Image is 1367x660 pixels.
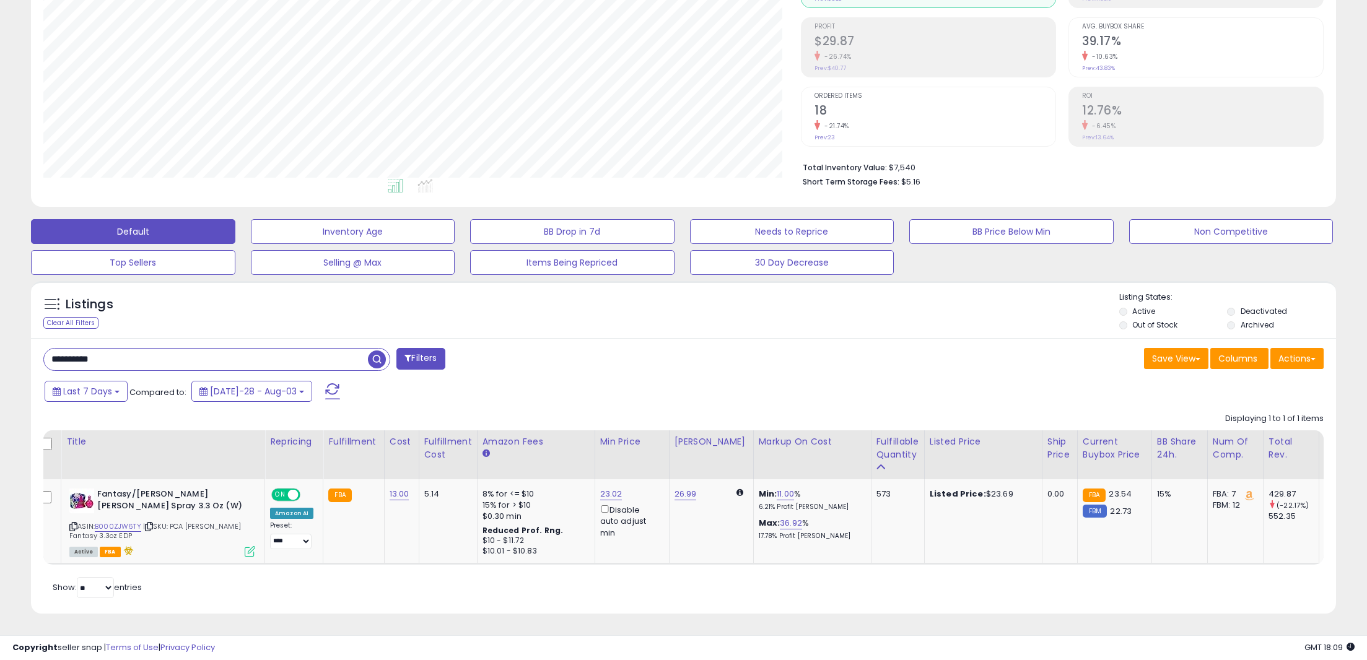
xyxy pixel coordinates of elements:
button: Save View [1144,348,1208,369]
b: Total Inventory Value: [803,162,887,173]
div: Preset: [270,521,313,549]
div: Min Price [600,435,664,448]
a: Privacy Policy [160,641,215,653]
b: Reduced Prof. Rng. [483,525,564,536]
div: seller snap | | [12,642,215,654]
div: 15% for > $10 [483,500,585,511]
small: Prev: 13.64% [1082,134,1114,141]
div: FBM: 12 [1213,500,1254,511]
small: Prev: $40.77 [815,64,846,72]
div: Disable auto adjust min [600,503,660,539]
button: Needs to Reprice [690,219,894,244]
div: $23.69 [930,488,1033,500]
small: Prev: 23 [815,134,835,141]
small: (-22.17%) [1277,500,1309,510]
span: Show: entries [53,581,142,593]
b: Min: [759,488,777,500]
a: 36.92 [780,517,802,529]
div: Ship Price [1047,435,1072,461]
span: OFF [299,490,318,500]
label: Out of Stock [1132,319,1177,330]
div: Amazon AI [270,508,313,519]
small: Prev: 43.83% [1082,64,1115,72]
span: FBA [100,547,121,557]
b: Listed Price: [930,488,986,500]
p: 6.21% Profit [PERSON_NAME] [759,503,862,511]
div: Markup on Cost [759,435,866,448]
button: BB Price Below Min [909,219,1114,244]
small: -21.74% [820,121,849,131]
b: Max: [759,517,780,529]
button: Columns [1210,348,1269,369]
i: hazardous material [121,546,134,555]
span: All listings currently available for purchase on Amazon [69,547,98,557]
div: % [759,518,862,541]
div: Fulfillment Cost [424,435,472,461]
a: B000ZJW6TY [95,521,141,532]
small: FBM [1083,505,1107,518]
div: $10 - $11.72 [483,536,585,546]
a: 23.02 [600,488,622,500]
div: Repricing [270,435,318,448]
div: FBA: 7 [1213,488,1254,500]
span: Profit [815,24,1055,30]
a: 26.99 [675,488,697,500]
button: Inventory Age [251,219,455,244]
button: Selling @ Max [251,250,455,275]
div: $10.01 - $10.83 [483,546,585,557]
small: -6.45% [1088,121,1116,131]
label: Deactivated [1241,306,1287,316]
button: Last 7 Days [45,381,128,402]
div: Cost [390,435,414,448]
div: $0.30 min [483,511,585,522]
span: 22.73 [1110,505,1132,517]
div: % [759,488,862,511]
span: ROI [1082,93,1323,100]
span: Avg. Buybox Share [1082,24,1323,30]
div: Fulfillable Quantity [876,435,919,461]
img: 41CxmKgwzZL._SL40_.jpg [69,488,94,513]
div: Clear All Filters [43,317,98,329]
button: Items Being Repriced [470,250,675,275]
div: Listed Price [930,435,1037,448]
button: BB Drop in 7d [470,219,675,244]
div: Current Buybox Price [1083,435,1146,461]
strong: Copyright [12,641,58,653]
a: 13.00 [390,488,409,500]
p: Listing States: [1119,292,1336,303]
small: FBA [328,488,351,502]
div: 573 [876,488,915,500]
button: 30 Day Decrease [690,250,894,275]
h2: 18 [815,103,1055,120]
div: Total Rev. [1269,435,1314,461]
div: Num of Comp. [1213,435,1258,461]
h2: 12.76% [1082,103,1323,120]
b: Short Term Storage Fees: [803,176,899,187]
a: 11.00 [777,488,794,500]
span: $5.16 [901,176,920,188]
span: 2025-08-11 18:09 GMT [1304,641,1355,653]
b: Fantasy/[PERSON_NAME] [PERSON_NAME] Spray 3.3 Oz (W) [97,488,248,515]
li: $7,540 [803,159,1314,174]
div: Amazon Fees [483,435,590,448]
span: | SKU: PCA [PERSON_NAME] Fantasy 3.3oz EDP [69,521,241,540]
div: 429.87 [1269,488,1319,500]
div: 552.35 [1269,511,1319,522]
button: [DATE]-28 - Aug-03 [191,381,312,402]
button: Non Competitive [1129,219,1334,244]
div: BB Share 24h. [1157,435,1202,461]
button: Top Sellers [31,250,235,275]
button: Default [31,219,235,244]
div: Displaying 1 to 1 of 1 items [1225,413,1324,425]
small: -10.63% [1088,52,1118,61]
label: Active [1132,306,1155,316]
div: [PERSON_NAME] [675,435,748,448]
span: Compared to: [129,386,186,398]
p: 17.78% Profit [PERSON_NAME] [759,532,862,541]
small: -26.74% [820,52,852,61]
h2: 39.17% [1082,34,1323,51]
div: 8% for <= $10 [483,488,585,500]
div: ASIN: [69,488,255,555]
th: The percentage added to the cost of goods (COGS) that forms the calculator for Min & Max prices. [753,430,871,479]
a: Terms of Use [106,641,159,653]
